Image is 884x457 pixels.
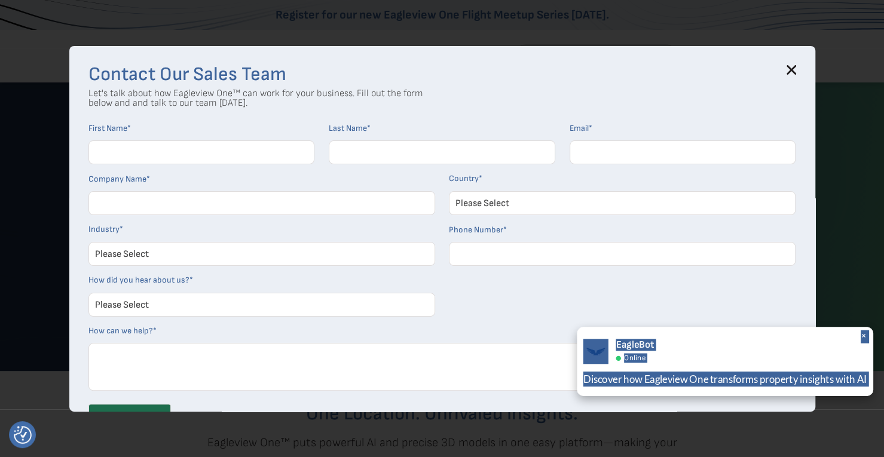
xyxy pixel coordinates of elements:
[861,330,867,343] span: ×
[88,275,189,285] span: How did you hear about us?
[449,225,503,235] span: Phone Number
[570,123,589,133] span: Email
[88,89,423,108] p: Let's talk about how Eagleview One™ can work for your business. Fill out the form below and and t...
[449,173,479,183] span: Country
[583,372,867,387] div: Discover how Eagleview One transforms property insights with AI
[329,123,367,133] span: Last Name
[88,174,146,184] span: Company Name
[88,65,796,84] h3: Contact Our Sales Team
[88,224,120,234] span: Industry
[88,326,153,336] span: How can we help?
[88,404,171,429] input: Contact Us
[88,123,127,133] span: First Name
[14,426,32,444] img: Revisit consent button
[14,426,32,444] button: Consent Preferences
[583,339,608,364] img: EagleBot
[624,354,646,363] span: Online
[616,339,654,351] span: EagleBot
